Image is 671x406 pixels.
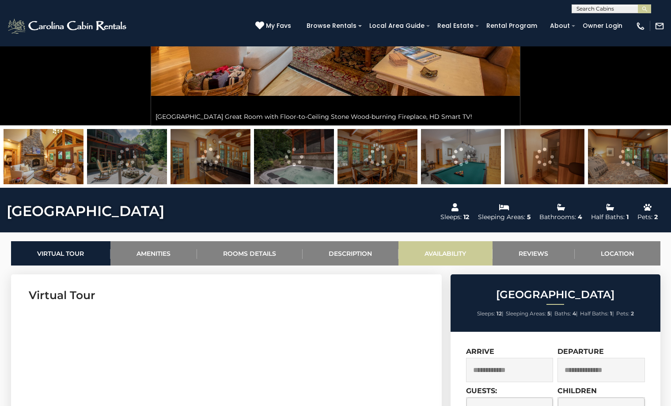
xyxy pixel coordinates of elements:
[546,19,574,33] a: About
[554,308,578,319] li: |
[266,21,291,30] span: My Favs
[636,21,645,31] img: phone-regular-white.png
[171,129,250,184] img: 163269163
[497,310,502,317] strong: 12
[610,310,612,317] strong: 1
[11,241,110,266] a: Virtual Tour
[255,21,293,31] a: My Favs
[554,310,571,317] span: Baths:
[466,347,494,356] label: Arrive
[110,241,197,266] a: Amenities
[466,387,497,395] label: Guests:
[588,129,668,184] img: 163269201
[197,241,303,266] a: Rooms Details
[493,241,575,266] a: Reviews
[477,310,495,317] span: Sleeps:
[337,129,417,184] img: 163269170
[575,241,660,266] a: Location
[655,21,664,31] img: mail-regular-white.png
[580,310,609,317] span: Half Baths:
[578,19,627,33] a: Owner Login
[547,310,550,317] strong: 5
[616,310,629,317] span: Pets:
[398,241,493,266] a: Availability
[572,310,576,317] strong: 4
[4,129,83,184] img: 163269168
[453,289,658,300] h2: [GEOGRAPHIC_DATA]
[302,19,361,33] a: Browse Rentals
[151,108,520,125] div: [GEOGRAPHIC_DATA] Great Room with Floor-to-Ceiling Stone Wood-burning Fireplace, HD Smart TV!
[433,19,478,33] a: Real Estate
[87,129,167,184] img: 163269158
[7,17,129,35] img: White-1-2.png
[29,288,424,303] h3: Virtual Tour
[506,310,546,317] span: Sleeping Areas:
[303,241,398,266] a: Description
[557,347,604,356] label: Departure
[557,387,597,395] label: Children
[631,310,634,317] strong: 2
[482,19,542,33] a: Rental Program
[506,308,552,319] li: |
[421,129,501,184] img: 163269165
[504,129,584,184] img: 163269200
[580,308,614,319] li: |
[477,308,504,319] li: |
[365,19,429,33] a: Local Area Guide
[254,129,334,184] img: 163269164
